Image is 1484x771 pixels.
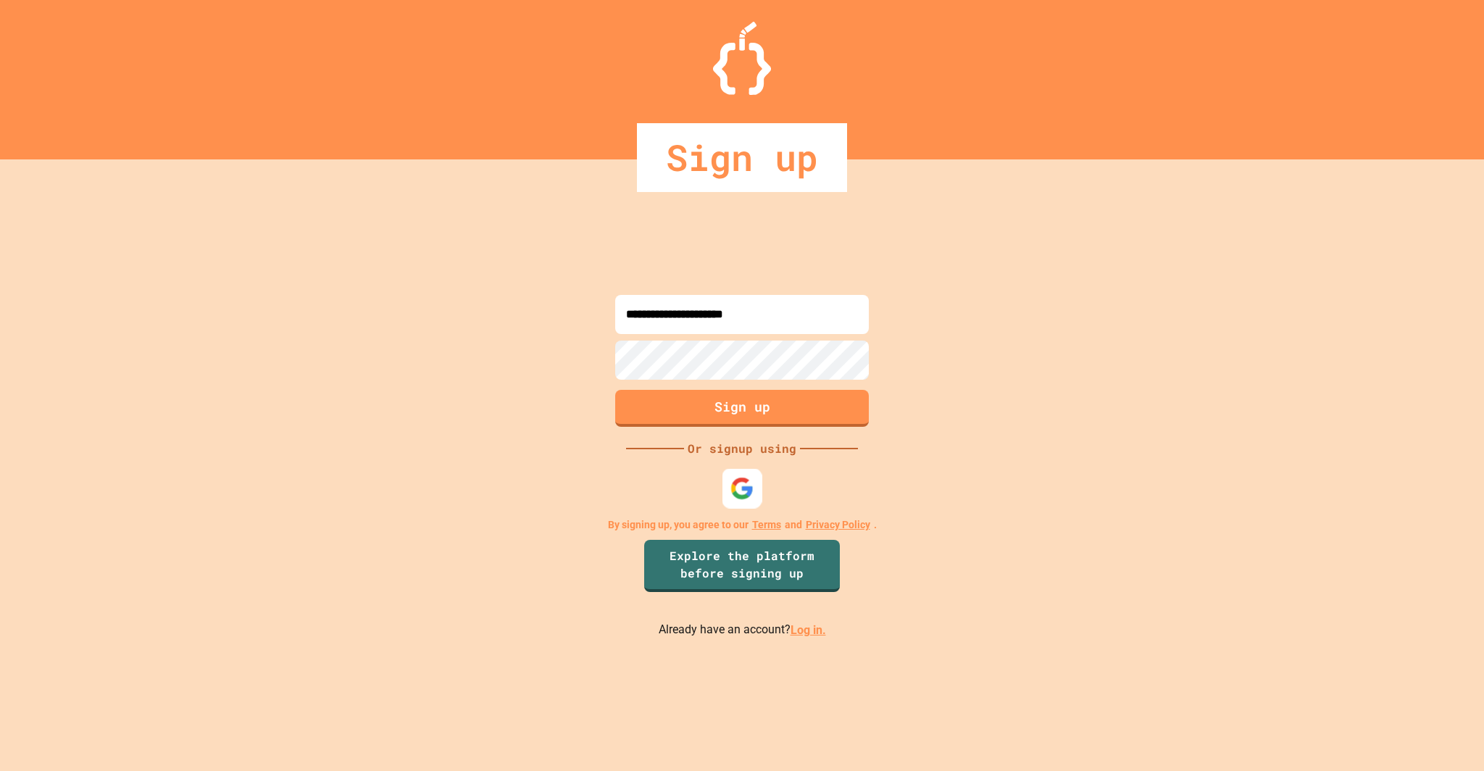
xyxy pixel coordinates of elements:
[806,517,870,533] a: Privacy Policy
[644,540,840,592] a: Explore the platform before signing up
[713,22,771,95] img: Logo.svg
[730,477,754,501] img: google-icon.svg
[637,123,847,192] div: Sign up
[615,390,869,427] button: Sign up
[608,517,877,533] p: By signing up, you agree to our and .
[659,621,826,639] p: Already have an account?
[752,517,781,533] a: Terms
[684,440,800,457] div: Or signup using
[791,623,826,637] a: Log in.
